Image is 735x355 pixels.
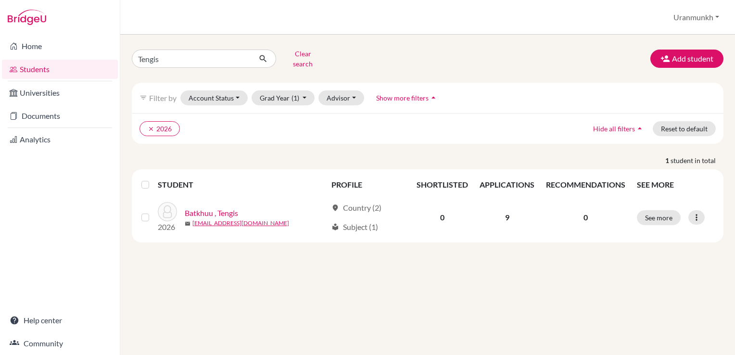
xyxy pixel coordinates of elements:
[331,202,381,214] div: Country (2)
[411,173,474,196] th: SHORTLISTED
[671,155,723,165] span: student in total
[139,121,180,136] button: clear2026
[368,90,446,105] button: Show more filtersarrow_drop_up
[331,221,378,233] div: Subject (1)
[149,93,177,102] span: Filter by
[291,94,299,102] span: (1)
[2,37,118,56] a: Home
[2,60,118,79] a: Students
[593,125,635,133] span: Hide all filters
[331,204,339,212] span: location_on
[192,219,289,228] a: [EMAIL_ADDRESS][DOMAIN_NAME]
[653,121,716,136] button: Reset to default
[411,196,474,239] td: 0
[158,202,177,221] img: Batkhuu , Tengis
[665,155,671,165] strong: 1
[276,46,329,71] button: Clear search
[252,90,315,105] button: Grad Year(1)
[585,121,653,136] button: Hide all filtersarrow_drop_up
[637,210,681,225] button: See more
[2,334,118,353] a: Community
[2,311,118,330] a: Help center
[2,83,118,102] a: Universities
[631,173,720,196] th: SEE MORE
[132,50,251,68] input: Find student by name...
[474,196,540,239] td: 9
[429,93,438,102] i: arrow_drop_up
[376,94,429,102] span: Show more filters
[331,223,339,231] span: local_library
[158,173,326,196] th: STUDENT
[326,173,411,196] th: PROFILE
[180,90,248,105] button: Account Status
[2,106,118,126] a: Documents
[148,126,154,132] i: clear
[8,10,46,25] img: Bridge-U
[185,221,190,227] span: mail
[185,207,238,219] a: Batkhuu , Tengis
[540,173,631,196] th: RECOMMENDATIONS
[546,212,625,223] p: 0
[669,8,723,26] button: Uranmunkh
[474,173,540,196] th: APPLICATIONS
[2,130,118,149] a: Analytics
[139,94,147,101] i: filter_list
[158,221,177,233] p: 2026
[650,50,723,68] button: Add student
[635,124,645,133] i: arrow_drop_up
[318,90,364,105] button: Advisor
